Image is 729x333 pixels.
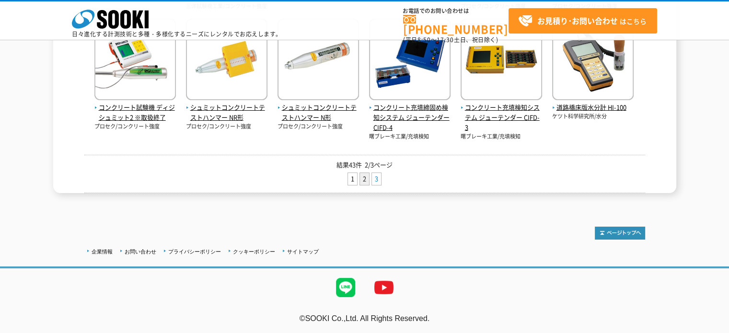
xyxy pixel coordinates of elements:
[348,173,357,185] a: 1
[72,31,282,37] p: 日々進化する計測技術と多種・多様化するニーズにレンタルでお応えします。
[552,93,634,113] a: 道路橋床版水分計 HI-100
[365,268,403,307] img: YouTube
[692,324,729,333] a: テストMail
[233,249,275,254] a: クッキーポリシー
[403,8,509,14] span: お電話でのお問い合わせは
[326,268,365,307] img: LINE
[437,35,454,44] span: 17:30
[94,93,176,123] a: コンクリート試験機 ディジシュミット2 ※取扱終了
[186,103,267,123] span: シュミットコンクリートテストハンマー NR形
[278,123,359,131] p: プロセク/コンクリート強度
[168,249,221,254] a: プライバシーポリシー
[92,249,113,254] a: 企業情報
[595,227,645,240] img: トップページへ
[372,173,381,185] a: 3
[84,160,645,170] p: 結果43件 2/3ページ
[461,19,542,103] img: ジューテンダー CIFD-3
[278,93,359,123] a: シュミットコンクリートテストハンマー N形
[552,19,634,103] img: HI-100
[278,19,359,103] img: N形
[94,19,176,103] img: ディジシュミット2 ※取扱終了
[369,93,451,133] a: コンクリート充填締固め検知システム ジューテンダー CIFD-4
[287,249,319,254] a: サイトマップ
[509,8,657,34] a: お見積り･お問い合わせはこちら
[369,19,451,103] img: ジューテンダー CIFD-4
[125,249,156,254] a: お問い合わせ
[461,103,542,132] span: コンクリート充填検知システム ジューテンダー CIFD-3
[552,103,634,113] span: 道路橋床版水分計 HI-100
[94,123,176,131] p: プロセク/コンクリート強度
[461,93,542,133] a: コンクリート充填検知システム ジューテンダー CIFD-3
[403,15,509,34] a: [PHONE_NUMBER]
[518,14,647,28] span: はこちら
[94,103,176,123] span: コンクリート試験機 ディジシュミット2 ※取扱終了
[186,123,267,131] p: プロセク/コンクリート強度
[403,35,498,44] span: (平日 ～ 土日、祝日除く)
[359,172,370,185] li: 2
[461,133,542,141] p: 曙ブレーキ工業/充填検知
[186,93,267,123] a: シュミットコンクリートテストハンマー NR形
[552,113,634,121] p: ケツト科学研究所/水分
[537,15,618,26] strong: お見積り･お問い合わせ
[278,103,359,123] span: シュミットコンクリートテストハンマー N形
[369,103,451,132] span: コンクリート充填締固め検知システム ジューテンダー CIFD-4
[369,133,451,141] p: 曙ブレーキ工業/充填検知
[186,19,267,103] img: NR形
[417,35,431,44] span: 8:50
